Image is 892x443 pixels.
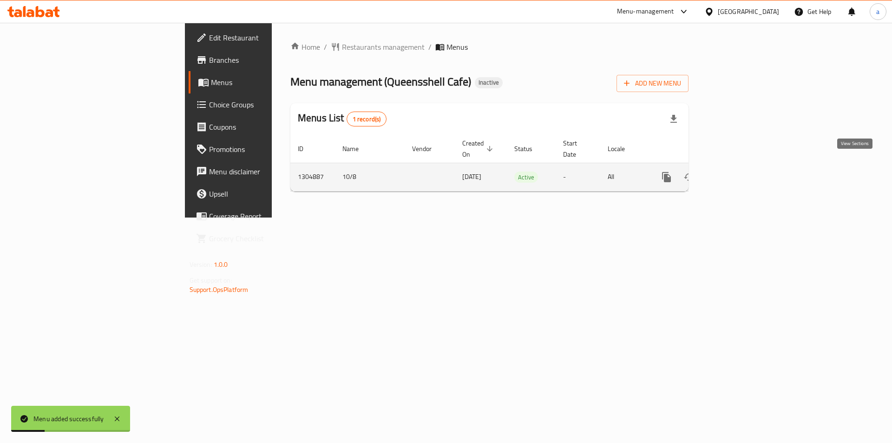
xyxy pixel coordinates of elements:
[214,258,228,271] span: 1.0.0
[189,71,334,93] a: Menus
[209,166,327,177] span: Menu disclaimer
[290,71,471,92] span: Menu management ( Queensshell Cafe )
[190,258,212,271] span: Version:
[209,99,327,110] span: Choice Groups
[475,79,503,86] span: Inactive
[209,188,327,199] span: Upsell
[189,49,334,71] a: Branches
[412,143,444,154] span: Vendor
[624,78,681,89] span: Add New Menu
[209,32,327,43] span: Edit Restaurant
[563,138,589,160] span: Start Date
[33,414,104,424] div: Menu added successfully
[342,41,425,53] span: Restaurants management
[514,172,538,183] span: Active
[189,160,334,183] a: Menu disclaimer
[290,135,752,192] table: enhanced table
[189,205,334,227] a: Coverage Report
[298,111,387,126] h2: Menus List
[189,116,334,138] a: Coupons
[600,163,648,191] td: All
[189,138,334,160] a: Promotions
[209,121,327,132] span: Coupons
[209,144,327,155] span: Promotions
[475,77,503,88] div: Inactive
[342,143,371,154] span: Name
[617,6,674,17] div: Menu-management
[347,112,387,126] div: Total records count
[189,227,334,250] a: Grocery Checklist
[189,93,334,116] a: Choice Groups
[876,7,879,17] span: a
[189,26,334,49] a: Edit Restaurant
[678,166,700,188] button: Change Status
[608,143,637,154] span: Locale
[718,7,779,17] div: [GEOGRAPHIC_DATA]
[290,41,689,53] nav: breadcrumb
[617,75,689,92] button: Add New Menu
[656,166,678,188] button: more
[209,54,327,66] span: Branches
[190,274,232,286] span: Get support on:
[331,41,425,53] a: Restaurants management
[556,163,600,191] td: -
[462,171,481,183] span: [DATE]
[648,135,752,163] th: Actions
[347,115,387,124] span: 1 record(s)
[335,163,405,191] td: 10/8
[662,108,685,130] div: Export file
[514,143,544,154] span: Status
[209,233,327,244] span: Grocery Checklist
[189,183,334,205] a: Upsell
[211,77,327,88] span: Menus
[462,138,496,160] span: Created On
[209,211,327,222] span: Coverage Report
[190,284,249,296] a: Support.OpsPlatform
[428,41,432,53] li: /
[446,41,468,53] span: Menus
[298,143,315,154] span: ID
